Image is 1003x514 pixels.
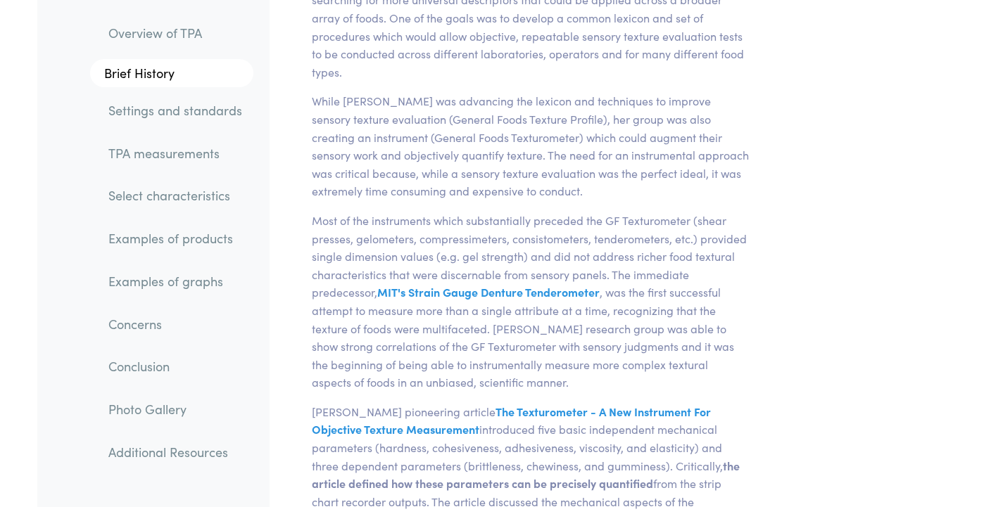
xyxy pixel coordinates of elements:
[312,404,711,437] span: The Texturometer - A New Instrument For Objective Texture Measurement
[97,180,253,212] a: Select characteristics
[97,265,253,297] a: Examples of graphs
[97,94,253,127] a: Settings and standards
[312,212,750,392] p: Most of the instruments which substantially preceded the GF Texturometer (shear presses, gelomete...
[97,223,253,255] a: Examples of products
[97,393,253,425] a: Photo Gallery
[97,436,253,468] a: Additional Resources
[90,60,253,88] a: Brief History
[97,308,253,340] a: Concerns
[312,92,750,200] p: While [PERSON_NAME] was advancing the lexicon and techniques to improve sensory texture evaluatio...
[97,137,253,169] a: TPA measurements
[377,284,600,300] span: MIT's Strain Gauge Denture Tenderometer
[97,17,253,49] a: Overview of TPA
[97,351,253,383] a: Conclusion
